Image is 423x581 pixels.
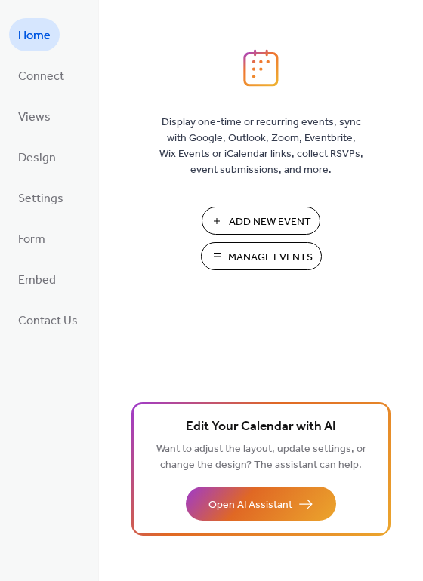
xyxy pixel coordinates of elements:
span: Embed [18,269,56,293]
span: Edit Your Calendar with AI [186,417,336,438]
button: Open AI Assistant [186,487,336,521]
span: Home [18,24,51,48]
span: Views [18,106,51,130]
span: Add New Event [229,214,311,230]
button: Manage Events [201,242,322,270]
a: Settings [9,181,73,214]
a: Design [9,140,65,174]
a: Form [9,222,54,255]
a: Connect [9,59,73,92]
span: Display one-time or recurring events, sync with Google, Outlook, Zoom, Eventbrite, Wix Events or ... [159,115,363,178]
a: Home [9,18,60,51]
span: Manage Events [228,250,313,266]
span: Contact Us [18,309,78,334]
span: Settings [18,187,63,211]
button: Add New Event [202,207,320,235]
span: Want to adjust the layout, update settings, or change the design? The assistant can help. [156,439,366,475]
span: Design [18,146,56,171]
img: logo_icon.svg [243,49,278,87]
a: Embed [9,263,65,296]
span: Connect [18,65,64,89]
a: Contact Us [9,303,87,337]
a: Views [9,100,60,133]
span: Open AI Assistant [208,497,292,513]
span: Form [18,228,45,252]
